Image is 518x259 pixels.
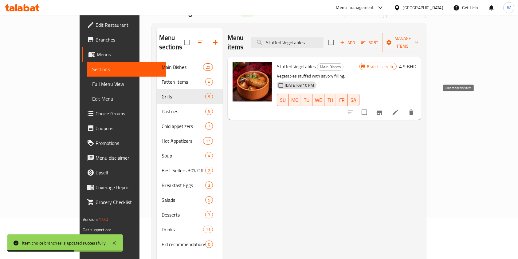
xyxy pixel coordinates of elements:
[162,63,203,71] div: Main Dishes
[203,64,213,70] span: 29
[301,94,313,106] button: TU
[339,39,356,46] span: Add
[87,77,166,91] a: Full Menu View
[82,47,166,62] a: Menus
[208,35,223,50] button: Add section
[205,181,213,189] div: items
[162,167,205,174] div: Best Sellers 30% Off
[280,96,286,105] span: SU
[157,193,223,207] div: Salads5
[365,64,396,70] span: Branch specific
[205,196,213,204] div: items
[205,152,213,159] div: items
[99,215,108,223] span: 1.0.0
[205,167,213,174] div: items
[157,148,223,163] div: Soup4
[348,94,359,106] button: SA
[205,122,213,130] div: items
[206,182,213,188] span: 3
[206,197,213,203] span: 5
[338,38,357,47] button: Add
[317,63,343,70] span: Main Dishes
[205,78,213,86] div: items
[403,4,443,11] div: [GEOGRAPHIC_DATA]
[205,93,213,100] div: items
[157,74,223,89] div: Fatteh Items4
[291,96,299,105] span: MO
[382,33,423,52] button: Manage items
[82,106,166,121] a: Choice Groups
[96,198,161,206] span: Grocery Checklist
[162,181,205,189] span: Breakfast Eggs
[399,62,416,71] h6: 4.9 BHD
[82,180,166,195] a: Coverage Report
[87,91,166,106] a: Edit Menu
[82,18,166,32] a: Edit Restaurant
[157,89,223,104] div: Grills9
[277,62,316,71] span: Stuffed Vegetables
[228,33,244,52] h2: Menu items
[159,33,184,52] h2: Menu sections
[162,196,205,204] span: Salads
[92,80,161,88] span: Full Menu View
[157,207,223,222] div: Desserts3
[203,63,213,71] div: items
[162,137,203,145] span: Hot Appetizers
[162,152,205,159] div: Soup
[82,32,166,47] a: Branches
[203,226,213,233] div: items
[162,241,205,248] span: Eid recommendations
[404,105,419,120] button: delete
[282,82,316,88] span: [DATE] 03:10 PM
[162,122,205,130] div: Cold appetizers
[206,153,213,159] span: 4
[96,110,161,117] span: Choice Groups
[162,93,205,100] span: Grills
[251,37,324,48] input: search
[391,9,421,16] span: export
[317,63,343,71] div: Main Dishes
[205,211,213,218] div: items
[96,125,161,132] span: Coupons
[83,215,98,223] span: Version:
[162,226,203,233] div: Drinks
[206,212,213,218] span: 3
[277,72,359,80] p: Vegetables stuffed with savory filling.
[203,137,213,145] div: items
[162,108,205,115] span: Pastries
[206,168,213,173] span: 2
[157,163,223,178] div: Best Sellers 30% Off2
[96,154,161,161] span: Menu disclaimer
[97,51,161,58] span: Menus
[157,237,223,252] div: Eid recommendations0
[82,195,166,209] a: Grocery Checklist
[327,96,334,105] span: TH
[157,178,223,193] div: Breakfast Eggs3
[22,240,106,246] div: Item choice branches is updated successfully
[350,9,379,16] span: import
[350,96,357,105] span: SA
[82,136,166,150] a: Promotions
[157,60,223,74] div: Main Dishes29
[96,36,161,43] span: Branches
[360,38,380,47] button: Sort
[92,66,161,73] span: Sections
[205,108,213,115] div: items
[157,119,223,133] div: Cold appetizers7
[82,165,166,180] a: Upsell
[206,109,213,114] span: 5
[304,96,310,105] span: TU
[180,36,193,49] span: Select all sections
[387,35,418,50] span: Manage items
[83,232,122,240] a: Support.OpsPlatform
[96,21,161,29] span: Edit Restaurant
[162,78,205,86] span: Fatteh Items
[96,169,161,176] span: Upsell
[289,94,301,106] button: MO
[507,4,511,11] span: W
